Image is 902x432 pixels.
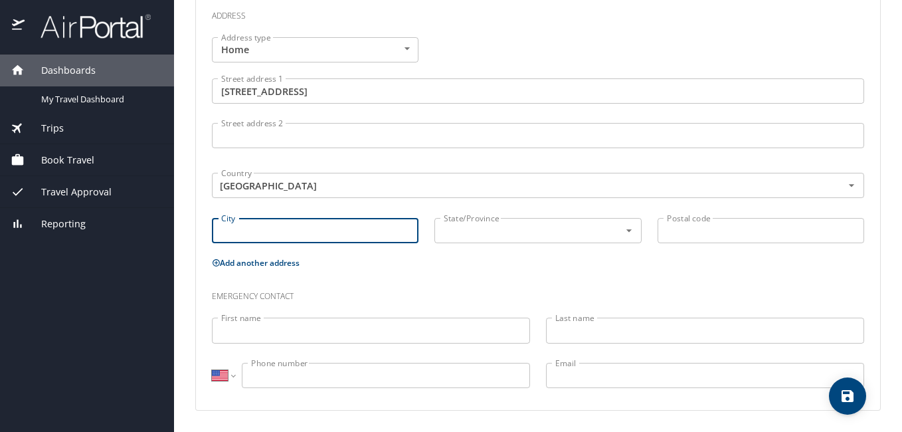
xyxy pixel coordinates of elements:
[212,37,418,62] div: Home
[41,93,158,106] span: My Travel Dashboard
[26,13,151,39] img: airportal-logo.png
[844,177,859,193] button: Open
[829,378,866,415] button: save
[212,257,300,269] button: Add another address
[212,1,864,24] h3: Address
[25,121,64,136] span: Trips
[212,282,864,304] h3: Emergency contact
[12,13,26,39] img: icon-airportal.png
[25,185,112,199] span: Travel Approval
[25,153,94,167] span: Book Travel
[621,223,637,239] button: Open
[25,217,86,231] span: Reporting
[25,63,96,78] span: Dashboards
